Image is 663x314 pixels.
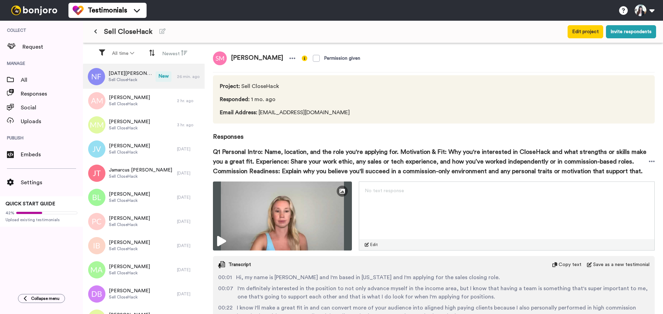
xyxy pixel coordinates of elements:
[109,191,150,198] span: [PERSON_NAME]
[83,137,205,161] a: [PERSON_NAME]Sell CloseHack[DATE]
[177,170,201,176] div: [DATE]
[109,246,150,252] span: Sell CloseHack
[21,117,83,126] span: Uploads
[21,150,83,159] span: Embeds
[83,258,205,282] a: [PERSON_NAME]Sell CloseHack[DATE]
[88,213,105,230] img: pc.png
[88,285,105,303] img: db.png
[109,77,152,82] span: Sell CloseHack
[88,165,105,182] img: jt.png
[236,273,500,282] span: Hi, my name is [PERSON_NAME] and I'm based in [US_STATE] and I'm applying for the sales closing r...
[370,242,378,247] span: Edit
[220,82,352,90] span: Sell CloseHack
[109,125,150,131] span: Sell CloseHack
[218,273,232,282] span: 00:01
[220,95,352,104] span: 1 mo. ago
[156,71,171,82] span: New
[108,47,138,60] button: All time
[324,55,360,62] div: Permission given
[83,161,205,185] a: Jamarcus [PERSON_NAME]Sell CloseHack[DATE]
[22,43,83,51] span: Request
[109,215,150,222] span: [PERSON_NAME]
[237,284,650,301] span: I'm definitely interested in the position to not only advance myself in the income area, but I kn...
[83,113,205,137] a: [PERSON_NAME]Sell CloseHack3 hr. ago
[227,51,287,65] span: [PERSON_NAME]
[177,291,201,297] div: [DATE]
[109,143,150,149] span: [PERSON_NAME]
[109,174,172,179] span: Sell CloseHack
[228,261,251,268] span: Transcript
[213,147,649,176] span: Q1 Personal Intro: Name, location, and the role you're applying for. Motivation & Fit: Why you're...
[109,287,150,294] span: [PERSON_NAME]
[177,74,201,79] div: 26 min. ago
[302,56,307,61] img: info-yellow.svg
[220,97,250,102] span: Responded :
[88,68,105,85] img: nf.png
[6,202,55,206] span: QUICK START GUIDE
[109,263,150,270] span: [PERSON_NAME]
[109,94,150,101] span: [PERSON_NAME]
[18,294,65,303] button: Collapse menu
[109,294,150,300] span: Sell CloseHack
[83,89,205,113] a: [PERSON_NAME]Sell CloseHack2 hr. ago
[109,70,152,77] span: [DATE][PERSON_NAME]
[109,149,150,155] span: Sell CloseHack
[21,178,83,187] span: Settings
[177,98,201,104] div: 2 hr. ago
[365,188,404,193] span: No text response
[83,209,205,234] a: [PERSON_NAME]Sell CloseHack[DATE]
[21,104,83,112] span: Social
[88,140,105,158] img: jv.png
[88,261,105,278] img: ma.png
[109,239,150,246] span: [PERSON_NAME]
[177,122,201,128] div: 3 hr. ago
[593,261,650,268] span: Save as a new testimonial
[177,219,201,224] div: [DATE]
[220,110,257,115] span: Email Address :
[177,195,201,200] div: [DATE]
[606,25,656,38] button: Invite respondents
[177,146,201,152] div: [DATE]
[218,261,225,268] img: transcript.svg
[109,198,150,203] span: Sell CloseHack
[220,108,352,117] span: [EMAIL_ADDRESS][DOMAIN_NAME]
[109,270,150,276] span: Sell CloseHack
[220,84,240,89] span: Project :
[104,27,152,37] span: Sell CloseHack
[177,243,201,248] div: [DATE]
[21,90,83,98] span: Responses
[88,116,105,134] img: mm.png
[83,185,205,209] a: [PERSON_NAME]Sell CloseHack[DATE]
[213,51,227,65] img: sm.png
[6,210,15,216] span: 42%
[177,267,201,273] div: [DATE]
[109,101,150,107] span: Sell CloseHack
[158,47,192,60] button: Newest
[109,222,150,227] span: Sell CloseHack
[31,296,59,301] span: Collapse menu
[568,25,603,38] button: Edit project
[213,181,352,251] img: ce2b4e8a-fad5-4db6-af1c-8ec3b6f5d5b9-thumbnail_full-1753193980.jpg
[88,92,105,109] img: am.png
[218,284,233,301] span: 00:07
[83,65,205,89] a: [DATE][PERSON_NAME]Sell CloseHackNew26 min. ago
[109,118,150,125] span: [PERSON_NAME]
[213,124,655,141] span: Responses
[21,76,83,84] span: All
[83,234,205,258] a: [PERSON_NAME]Sell CloseHack[DATE]
[73,5,84,16] img: tm-color.svg
[109,167,172,174] span: Jamarcus [PERSON_NAME]
[88,237,105,254] img: ib.png
[8,6,60,15] img: bj-logo-header-white.svg
[88,6,127,15] span: Testimonials
[6,217,77,223] span: Upload existing testimonials
[88,189,105,206] img: bl.png
[559,261,581,268] span: Copy text
[83,282,205,306] a: [PERSON_NAME]Sell CloseHack[DATE]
